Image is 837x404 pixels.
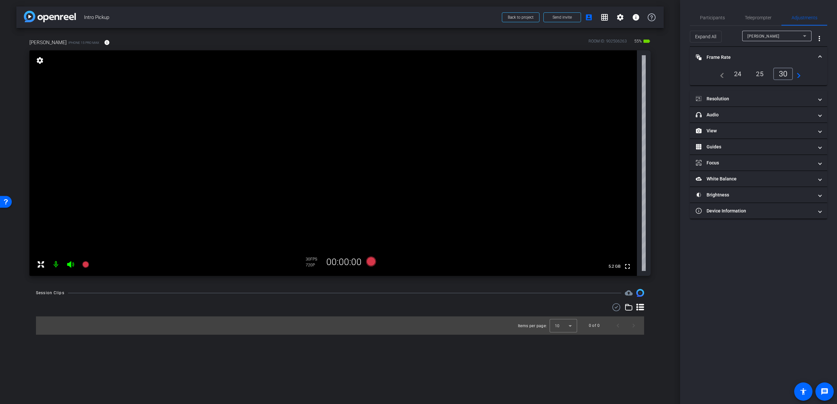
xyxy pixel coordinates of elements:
span: Back to project [508,15,534,20]
mat-panel-title: Device Information [696,208,813,214]
button: Previous page [610,318,626,333]
mat-expansion-panel-header: Device Information [690,203,827,219]
span: 55% [633,36,643,46]
span: Intro Pickup [84,11,498,24]
span: [PERSON_NAME] [29,39,67,46]
mat-expansion-panel-header: White Balance [690,171,827,187]
mat-panel-title: Brightness [696,192,813,198]
div: Session Clips [36,290,64,296]
img: app-logo [24,11,76,22]
mat-icon: cloud_upload [625,289,633,297]
mat-icon: navigate_before [716,70,724,78]
mat-expansion-panel-header: Guides [690,139,827,155]
mat-icon: info [104,40,110,45]
div: 0 of 0 [589,322,600,329]
span: FPS [310,257,317,261]
div: 25 [751,68,768,79]
mat-icon: grid_on [601,13,608,21]
mat-expansion-panel-header: Brightness [690,187,827,203]
span: Teleprompter [745,15,772,20]
mat-icon: settings [616,13,624,21]
mat-icon: accessibility [799,388,807,396]
button: More Options for Adjustments Panel [811,31,827,46]
div: Items per page: [518,323,547,329]
div: Frame Rate [690,68,827,85]
span: iPhone 15 Pro Max [68,40,99,45]
span: Expand All [695,30,716,43]
img: Session clips [636,289,644,297]
mat-icon: fullscreen [623,262,631,270]
div: 24 [729,68,746,79]
button: Send invite [543,12,581,22]
mat-expansion-panel-header: View [690,123,827,139]
mat-expansion-panel-header: Focus [690,155,827,171]
div: 30 [306,257,322,262]
mat-icon: battery_std [643,37,651,45]
mat-panel-title: View [696,127,813,134]
mat-icon: message [821,388,828,396]
mat-expansion-panel-header: Frame Rate [690,47,827,68]
mat-icon: settings [35,57,44,64]
span: Destinations for your clips [625,289,633,297]
span: 5.2 GB [606,262,623,270]
mat-panel-title: Resolution [696,95,813,102]
mat-panel-title: Audio [696,111,813,118]
span: Adjustments [792,15,817,20]
div: 720P [306,262,322,268]
span: Send invite [553,15,572,20]
div: 30 [773,68,793,80]
span: [PERSON_NAME] [747,34,779,39]
mat-expansion-panel-header: Resolution [690,91,827,107]
button: Expand All [690,31,722,42]
mat-icon: navigate_next [793,70,801,78]
mat-panel-title: White Balance [696,176,813,182]
mat-icon: account_box [585,13,593,21]
mat-panel-title: Frame Rate [696,54,813,61]
button: Next page [626,318,641,333]
button: Back to project [502,12,539,22]
mat-panel-title: Guides [696,143,813,150]
mat-icon: info [632,13,640,21]
span: Participants [700,15,725,20]
mat-expansion-panel-header: Audio [690,107,827,123]
div: 00:00:00 [322,257,366,268]
mat-panel-title: Focus [696,160,813,166]
mat-icon: more_vert [815,35,823,42]
div: ROOM ID: 902506263 [589,38,627,48]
